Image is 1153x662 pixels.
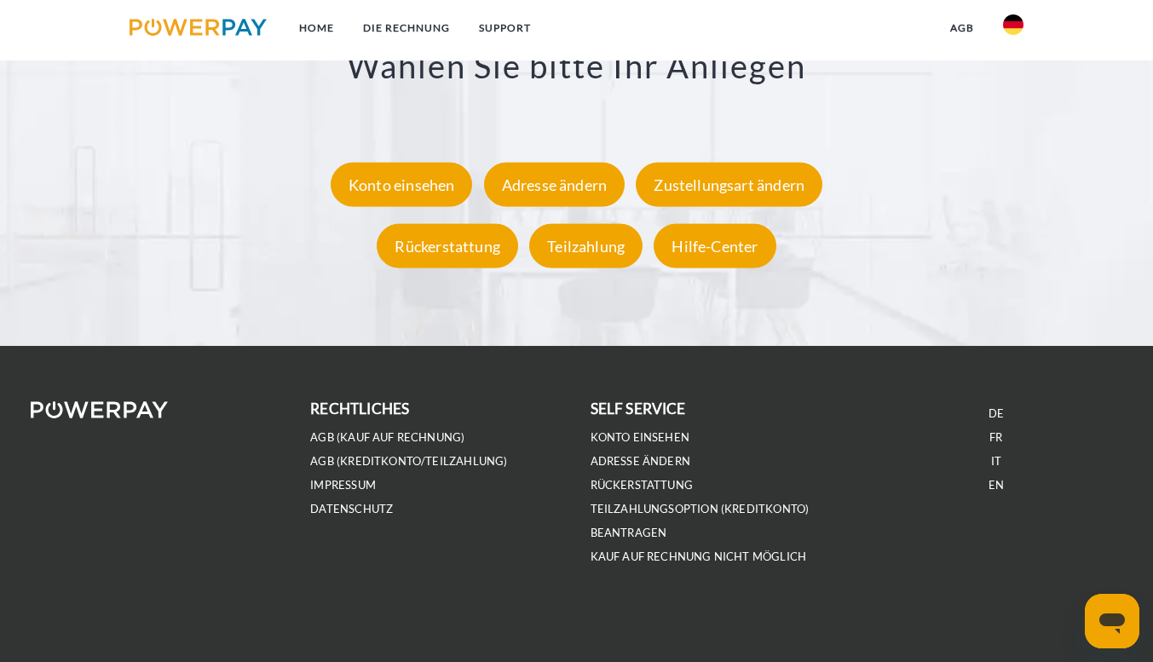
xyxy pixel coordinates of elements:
a: agb [936,13,989,43]
a: Konto einsehen [591,430,690,445]
iframe: Schaltfläche zum Öffnen des Messaging-Fensters [1085,594,1139,648]
a: AGB (Kauf auf Rechnung) [310,430,464,445]
a: Adresse ändern [591,454,691,469]
div: Hilfe-Center [654,223,775,268]
a: EN [989,478,1004,492]
a: IMPRESSUM [310,478,376,492]
a: AGB (Kreditkonto/Teilzahlung) [310,454,507,469]
a: Rückerstattung [591,478,694,492]
a: DATENSCHUTZ [310,502,393,516]
a: Hilfe-Center [649,236,780,255]
div: Rückerstattung [377,223,518,268]
a: Home [285,13,349,43]
b: self service [591,400,686,417]
a: SUPPORT [464,13,545,43]
a: Kauf auf Rechnung nicht möglich [591,550,807,564]
a: Teilzahlungsoption (KREDITKONTO) beantragen [591,502,810,540]
a: Rückerstattung [372,236,522,255]
img: de [1003,14,1023,35]
a: Teilzahlung [525,236,647,255]
h3: Wählen Sie bitte Ihr Anliegen [79,45,1075,86]
a: Konto einsehen [326,175,477,193]
div: Zustellungsart ändern [636,162,822,206]
div: Adresse ändern [484,162,626,206]
a: FR [989,430,1002,445]
img: logo-powerpay.svg [130,19,267,36]
img: logo-powerpay-white.svg [31,401,168,418]
div: Teilzahlung [529,223,643,268]
a: IT [991,454,1001,469]
a: DIE RECHNUNG [349,13,464,43]
a: Adresse ändern [480,175,630,193]
b: rechtliches [310,400,409,417]
a: Zustellungsart ändern [631,175,827,193]
div: Konto einsehen [331,162,473,206]
a: DE [989,406,1004,421]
